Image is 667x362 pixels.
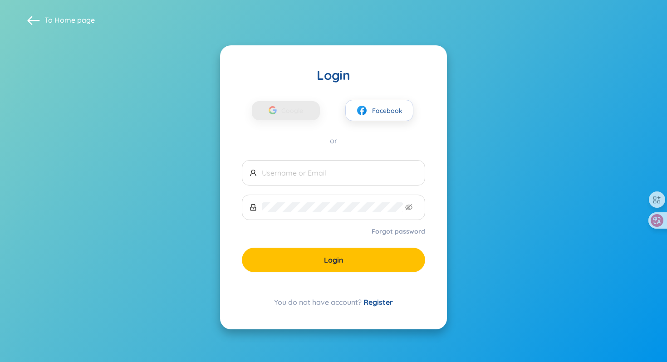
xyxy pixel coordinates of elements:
span: lock [250,204,257,211]
img: facebook [356,105,368,116]
span: eye-invisible [405,204,412,211]
span: Facebook [372,106,402,116]
button: facebookFacebook [345,100,413,121]
div: Login [242,67,425,83]
span: To [44,15,95,25]
input: Username or Email [262,168,417,178]
span: Login [324,255,343,265]
a: Register [363,298,393,307]
div: You do not have account? [242,297,425,308]
button: Login [242,248,425,272]
a: Forgot password [372,227,425,236]
span: user [250,169,257,176]
div: or [242,136,425,146]
button: Google [252,101,320,120]
a: Home page [54,15,95,24]
span: Google [281,101,308,120]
